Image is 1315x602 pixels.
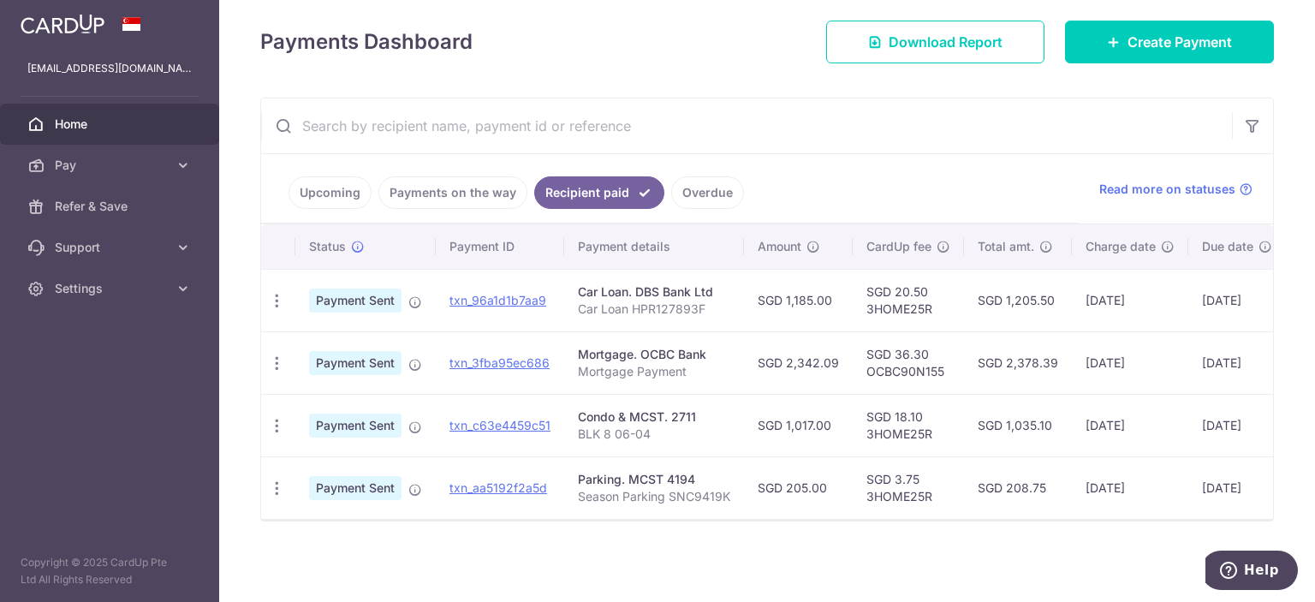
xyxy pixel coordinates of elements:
[1099,181,1253,198] a: Read more on statuses
[55,280,168,297] span: Settings
[1072,394,1188,456] td: [DATE]
[1188,331,1286,394] td: [DATE]
[436,224,564,269] th: Payment ID
[1072,331,1188,394] td: [DATE]
[1099,181,1235,198] span: Read more on statuses
[449,293,546,307] a: txn_96a1d1b7aa9
[889,32,1003,52] span: Download Report
[758,238,801,255] span: Amount
[1128,32,1232,52] span: Create Payment
[309,289,402,313] span: Payment Sent
[826,21,1044,63] a: Download Report
[534,176,664,209] a: Recipient paid
[1188,269,1286,331] td: [DATE]
[55,239,168,256] span: Support
[449,480,547,495] a: txn_aa5192f2a5d
[853,331,964,394] td: SGD 36.30 OCBC90N155
[964,456,1072,519] td: SGD 208.75
[21,14,104,34] img: CardUp
[578,426,730,443] p: BLK 8 06-04
[866,238,931,255] span: CardUp fee
[309,238,346,255] span: Status
[578,488,730,505] p: Season Parking SNC9419K
[1072,456,1188,519] td: [DATE]
[1072,269,1188,331] td: [DATE]
[578,301,730,318] p: Car Loan HPR127893F
[1188,394,1286,456] td: [DATE]
[309,476,402,500] span: Payment Sent
[378,176,527,209] a: Payments on the way
[853,269,964,331] td: SGD 20.50 3HOME25R
[744,331,853,394] td: SGD 2,342.09
[578,283,730,301] div: Car Loan. DBS Bank Ltd
[1202,238,1253,255] span: Due date
[578,408,730,426] div: Condo & MCST. 2711
[964,269,1072,331] td: SGD 1,205.50
[671,176,744,209] a: Overdue
[289,176,372,209] a: Upcoming
[309,414,402,438] span: Payment Sent
[449,418,550,432] a: txn_c63e4459c51
[309,351,402,375] span: Payment Sent
[55,116,168,133] span: Home
[1205,551,1298,593] iframe: Opens a widget where you can find more information
[564,224,744,269] th: Payment details
[1086,238,1156,255] span: Charge date
[578,346,730,363] div: Mortgage. OCBC Bank
[449,355,550,370] a: txn_3fba95ec686
[744,394,853,456] td: SGD 1,017.00
[578,363,730,380] p: Mortgage Payment
[853,456,964,519] td: SGD 3.75 3HOME25R
[1065,21,1274,63] a: Create Payment
[964,331,1072,394] td: SGD 2,378.39
[578,471,730,488] div: Parking. MCST 4194
[27,60,192,77] p: [EMAIL_ADDRESS][DOMAIN_NAME]
[1188,456,1286,519] td: [DATE]
[55,198,168,215] span: Refer & Save
[55,157,168,174] span: Pay
[964,394,1072,456] td: SGD 1,035.10
[978,238,1034,255] span: Total amt.
[853,394,964,456] td: SGD 18.10 3HOME25R
[261,98,1232,153] input: Search by recipient name, payment id or reference
[744,456,853,519] td: SGD 205.00
[260,27,473,57] h4: Payments Dashboard
[744,269,853,331] td: SGD 1,185.00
